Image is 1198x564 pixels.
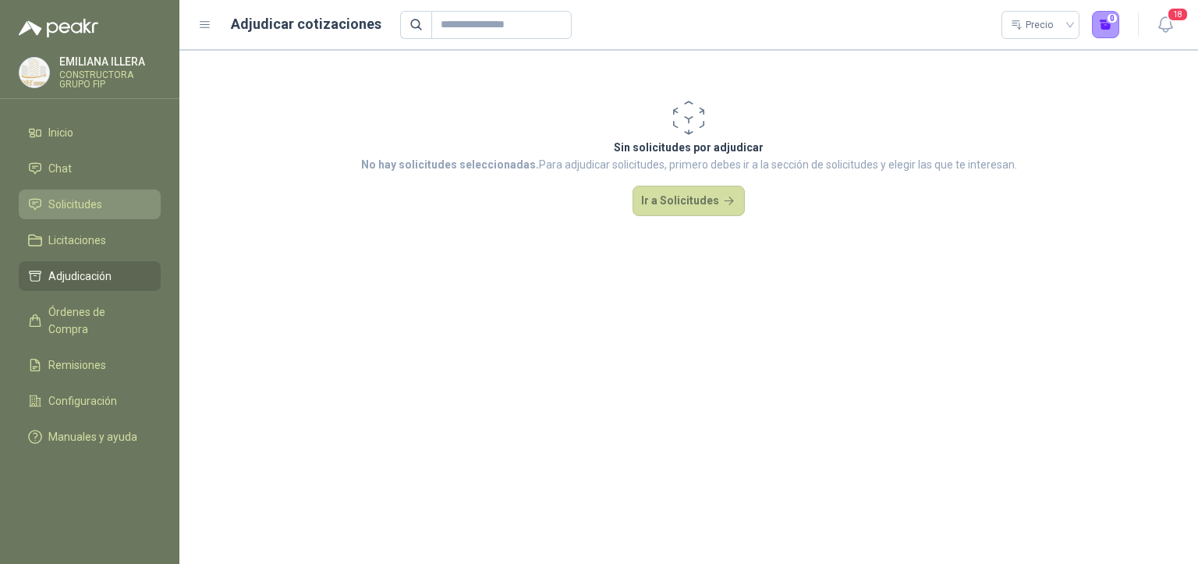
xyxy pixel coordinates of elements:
div: Precio [1011,13,1056,37]
span: Configuración [48,392,117,410]
img: Logo peakr [19,19,98,37]
span: Inicio [48,124,73,141]
a: Licitaciones [19,225,161,255]
span: Licitaciones [48,232,106,249]
span: Órdenes de Compra [48,303,146,338]
button: Ir a Solicitudes [633,186,745,217]
a: Chat [19,154,161,183]
strong: No hay solicitudes seleccionadas. [361,158,539,171]
span: Adjudicación [48,268,112,285]
p: Para adjudicar solicitudes, primero debes ir a la sección de solicitudes y elegir las que te inte... [361,156,1017,173]
img: Company Logo [19,58,49,87]
p: Sin solicitudes por adjudicar [361,139,1017,156]
span: Chat [48,160,72,177]
p: EMILIANA ILLERA [59,56,161,67]
button: 18 [1151,11,1179,39]
button: 0 [1092,11,1120,39]
h1: Adjudicar cotizaciones [231,13,381,35]
a: Adjudicación [19,261,161,291]
span: Solicitudes [48,196,102,213]
span: Manuales y ayuda [48,428,137,445]
a: Manuales y ayuda [19,422,161,452]
a: Órdenes de Compra [19,297,161,344]
a: Remisiones [19,350,161,380]
span: 18 [1167,7,1189,22]
a: Inicio [19,118,161,147]
p: CONSTRUCTORA GRUPO FIP [59,70,161,89]
a: Solicitudes [19,190,161,219]
span: Remisiones [48,356,106,374]
a: Configuración [19,386,161,416]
